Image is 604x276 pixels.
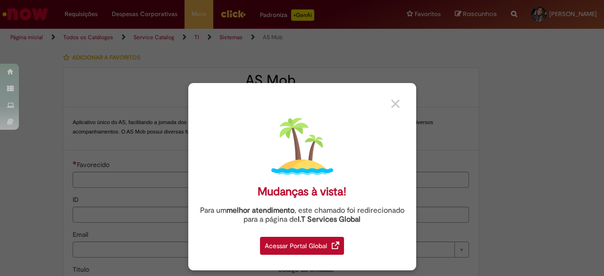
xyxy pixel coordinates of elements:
a: I.T Services Global [298,209,361,224]
div: Acessar Portal Global [260,237,344,255]
div: Para um , este chamado foi redirecionado para a página de [195,206,409,224]
div: Mudanças à vista! [258,185,346,199]
img: island.png [271,116,333,177]
strong: melhor atendimento [226,206,294,215]
img: redirect_link.png [332,242,339,249]
a: Acessar Portal Global [260,232,344,255]
img: close_button_grey.png [391,100,400,108]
